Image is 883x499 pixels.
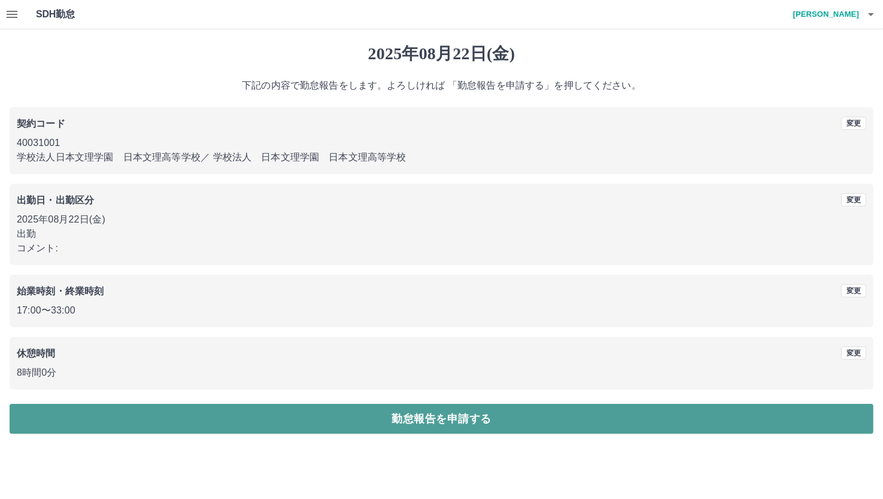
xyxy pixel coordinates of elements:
p: 8時間0分 [17,366,866,380]
p: コメント: [17,241,866,255]
p: 学校法人日本文理学園 日本文理高等学校 ／ 学校法人 日本文理学園 日本文理高等学校 [17,150,866,165]
p: 40031001 [17,136,866,150]
p: 17:00 〜 33:00 [17,303,866,318]
button: 勤怠報告を申請する [10,404,873,434]
b: 契約コード [17,118,65,129]
p: 下記の内容で勤怠報告をします。よろしければ 「勤怠報告を申請する」を押してください。 [10,78,873,93]
p: 出勤 [17,227,866,241]
button: 変更 [841,193,866,206]
button: 変更 [841,284,866,297]
b: 休憩時間 [17,348,56,358]
p: 2025年08月22日(金) [17,212,866,227]
b: 出勤日・出勤区分 [17,195,94,205]
button: 変更 [841,346,866,360]
h1: 2025年08月22日(金) [10,44,873,64]
b: 始業時刻・終業時刻 [17,286,104,296]
button: 変更 [841,117,866,130]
